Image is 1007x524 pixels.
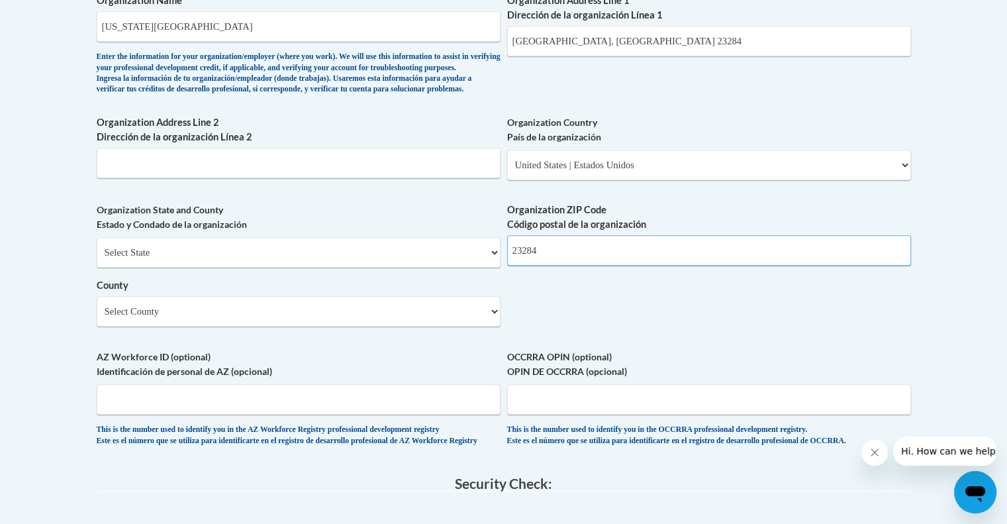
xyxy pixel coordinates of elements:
[97,350,501,379] label: AZ Workforce ID (optional) Identificación de personal de AZ (opcional)
[507,203,911,232] label: Organization ZIP Code Código postal de la organización
[861,439,888,466] iframe: Close message
[97,148,501,178] input: Metadata input
[507,115,911,144] label: Organization Country País de la organización
[97,203,501,232] label: Organization State and County Estado y Condado de la organización
[507,425,911,446] div: This is the number used to identify you in the OCCRRA professional development registry. Este es ...
[8,9,107,20] span: Hi. How can we help?
[507,350,911,379] label: OCCRRA OPIN (optional) OPIN DE OCCRRA (opcional)
[97,11,501,42] input: Metadata input
[97,52,501,95] div: Enter the information for your organization/employer (where you work). We will use this informati...
[455,475,552,492] span: Security Check:
[97,278,501,293] label: County
[893,437,996,466] iframe: Message from company
[507,235,911,266] input: Metadata input
[97,425,501,446] div: This is the number used to identify you in the AZ Workforce Registry professional development reg...
[97,115,501,144] label: Organization Address Line 2 Dirección de la organización Línea 2
[954,471,996,513] iframe: Button to launch messaging window
[507,26,911,56] input: Metadata input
